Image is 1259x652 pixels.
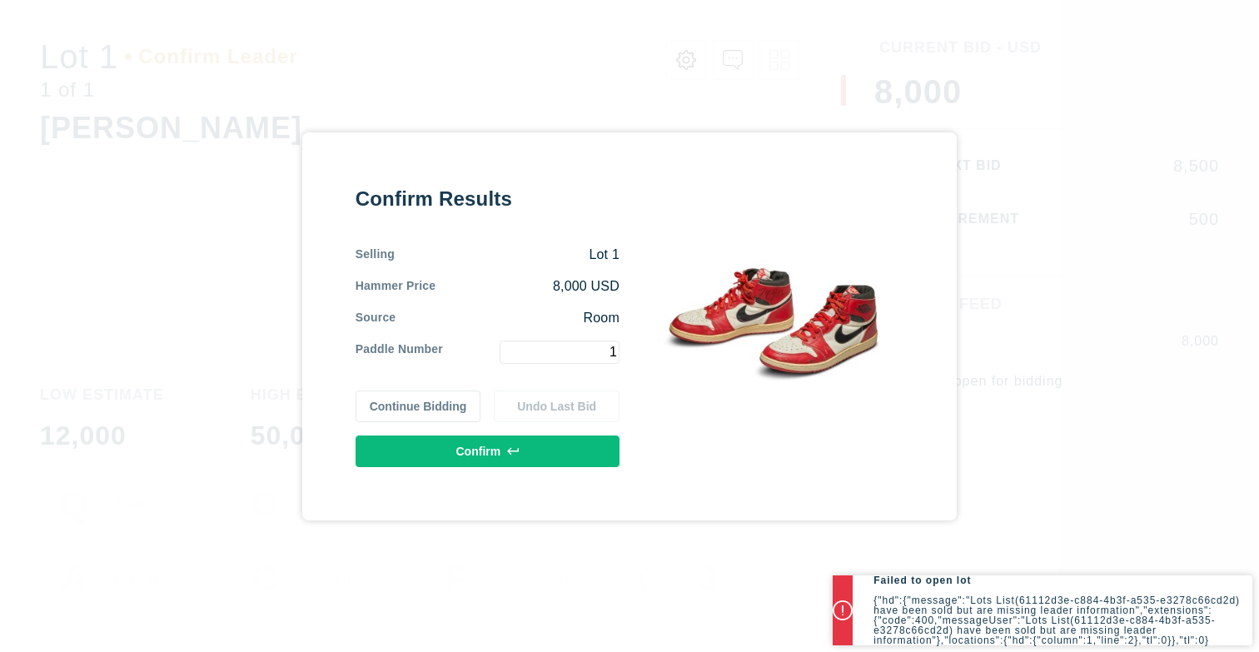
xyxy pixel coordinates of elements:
p: {"hd":{"message":"Lots List(61112d3e-c884-4b3f-a535-e3278c66cd2d) have been sold but are missing ... [873,595,1252,645]
button: Undo Last Bid [494,391,620,422]
div: 8,000 USD [435,277,620,296]
div: Hammer Price [356,277,436,296]
div: Lot 1 [395,246,620,264]
button: Continue Bidding [356,391,481,422]
div: Paddle Number [356,341,443,364]
div: Source [356,309,396,327]
div: Confirm Results [356,186,620,212]
div: Selling [356,246,395,264]
h2: Failed to open lot [873,575,1252,585]
button: Confirm [356,435,620,467]
div: Room [396,309,620,327]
